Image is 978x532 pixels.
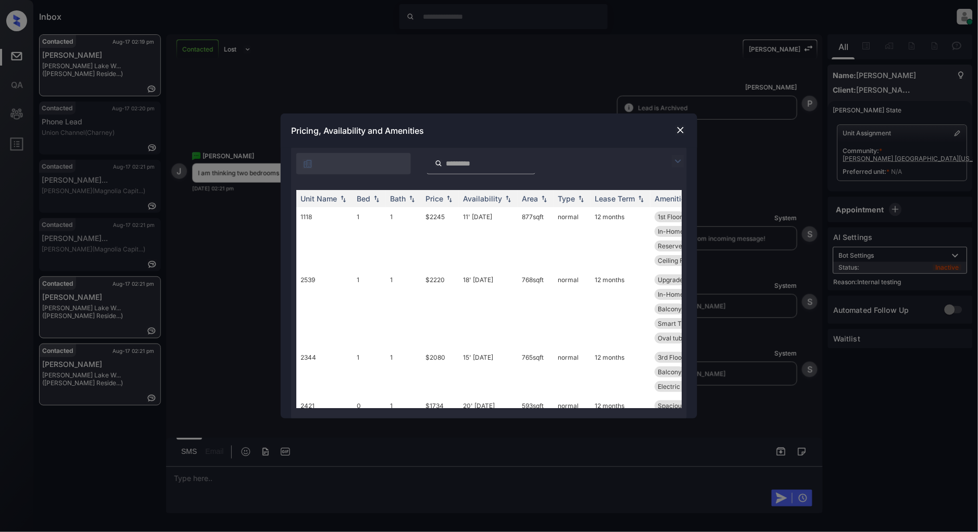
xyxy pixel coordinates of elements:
[386,207,421,270] td: 1
[459,207,518,270] td: 11' [DATE]
[576,195,586,202] img: sorting
[303,159,313,169] img: icon-zuma
[386,348,421,396] td: 1
[558,194,575,203] div: Type
[675,125,686,135] img: close
[435,159,443,168] img: icon-zuma
[353,270,386,348] td: 1
[386,396,421,445] td: 1
[591,270,650,348] td: 12 months
[425,194,443,203] div: Price
[658,290,714,298] span: In-Home Washer ...
[591,207,650,270] td: 12 months
[591,348,650,396] td: 12 months
[658,353,684,361] span: 3rd Floor
[658,402,705,410] span: Spacious Closet
[459,348,518,396] td: 15' [DATE]
[554,207,591,270] td: normal
[296,396,353,445] td: 2421
[658,242,704,250] span: Reserve Reno 2
[658,305,682,313] span: Balcony
[390,194,406,203] div: Bath
[300,194,337,203] div: Unit Name
[353,348,386,396] td: 1
[655,194,689,203] div: Amenities
[658,334,682,342] span: Oval tub
[518,348,554,396] td: 765 sqft
[658,276,699,284] span: Upgrades: 1x1
[595,194,635,203] div: Lease Term
[357,194,370,203] div: Bed
[386,270,421,348] td: 1
[371,195,382,202] img: sorting
[591,396,650,445] td: 12 months
[554,396,591,445] td: normal
[281,113,697,148] div: Pricing, Availability and Amenities
[459,270,518,348] td: 18' [DATE]
[518,270,554,348] td: 768 sqft
[518,207,554,270] td: 877 sqft
[407,195,417,202] img: sorting
[658,213,682,221] span: 1st Floor
[658,227,714,235] span: In-Home Washer ...
[296,348,353,396] td: 2344
[554,348,591,396] td: normal
[421,348,459,396] td: $2080
[421,207,459,270] td: $2245
[421,270,459,348] td: $2220
[658,368,682,376] span: Balcony
[353,207,386,270] td: 1
[296,270,353,348] td: 2539
[658,257,691,264] span: Ceiling Fan
[636,195,646,202] img: sorting
[539,195,549,202] img: sorting
[353,396,386,445] td: 0
[444,195,455,202] img: sorting
[658,320,714,327] span: Smart Thermosta...
[518,396,554,445] td: 593 sqft
[658,383,703,390] span: Electric Firepl...
[421,396,459,445] td: $1734
[554,270,591,348] td: normal
[459,396,518,445] td: 20' [DATE]
[338,195,348,202] img: sorting
[296,207,353,270] td: 1118
[672,155,684,168] img: icon-zuma
[463,194,502,203] div: Availability
[522,194,538,203] div: Area
[503,195,513,202] img: sorting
